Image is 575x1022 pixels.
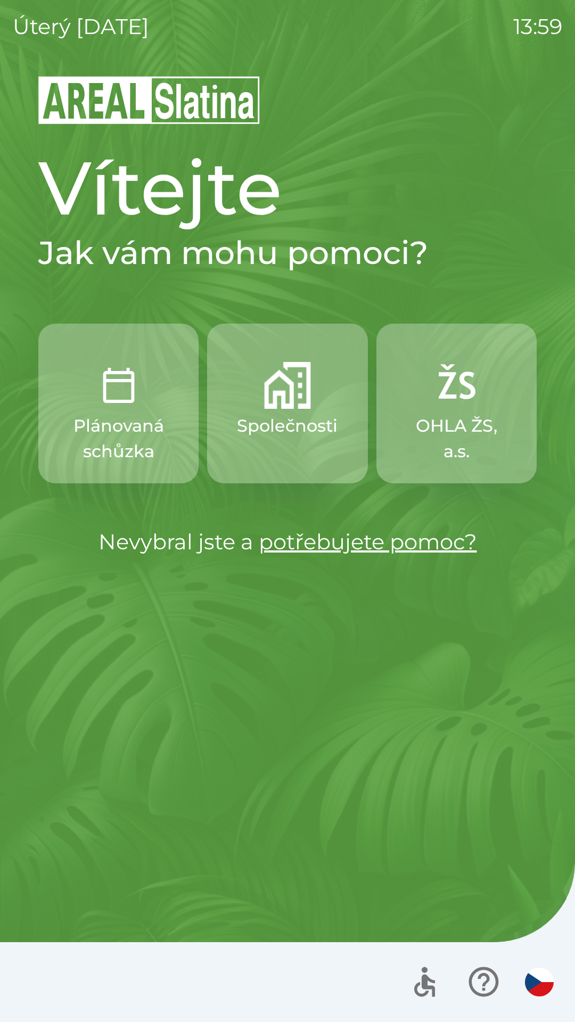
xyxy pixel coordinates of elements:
[525,968,554,996] img: cs flag
[513,11,562,43] p: 13:59
[207,324,367,483] button: Společnosti
[64,413,173,464] p: Plánovaná schůzka
[376,324,537,483] button: OHLA ŽS, a.s.
[264,362,311,409] img: 58b4041c-2a13-40f9-aad2-b58ace873f8c.png
[38,233,537,273] h2: Jak vám mohu pomoci?
[38,526,537,558] p: Nevybral jste a
[433,362,480,409] img: 9f72f9f4-8902-46ff-b4e6-bc4241ee3c12.png
[38,75,537,126] img: Logo
[38,324,199,483] button: Plánovaná schůzka
[38,143,537,233] h1: Vítejte
[95,362,142,409] img: 0ea463ad-1074-4378-bee6-aa7a2f5b9440.png
[13,11,149,43] p: úterý [DATE]
[237,413,338,439] p: Společnosti
[259,529,477,555] a: potřebujete pomoc?
[402,413,511,464] p: OHLA ŽS, a.s.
